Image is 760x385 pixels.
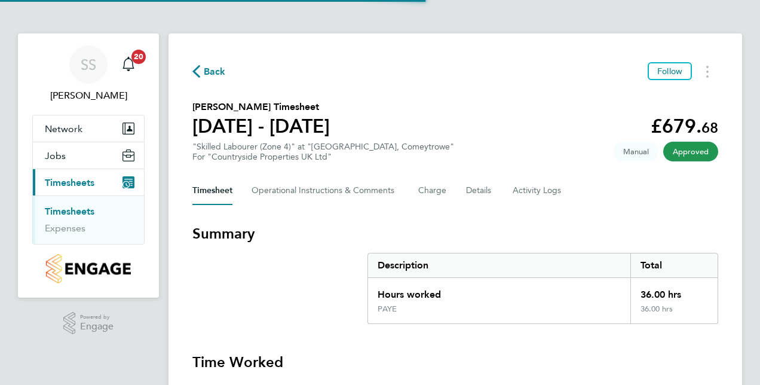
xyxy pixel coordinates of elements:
[63,312,114,335] a: Powered byEngage
[117,45,140,84] a: 20
[32,88,145,103] span: Scott Savage
[368,253,630,277] div: Description
[697,62,718,81] button: Timesheets Menu
[18,33,159,298] nav: Main navigation
[378,304,397,314] div: PAYE
[33,115,144,142] button: Network
[204,65,226,79] span: Back
[80,312,114,322] span: Powered by
[32,45,145,103] a: SS[PERSON_NAME]
[33,142,144,169] button: Jobs
[45,177,94,188] span: Timesheets
[367,253,718,324] div: Summary
[513,176,563,205] button: Activity Logs
[45,123,82,135] span: Network
[614,142,658,161] span: This timesheet was manually created.
[657,66,682,77] span: Follow
[46,254,130,283] img: countryside-properties-logo-retina.png
[630,278,718,304] div: 36.00 hrs
[651,115,718,137] app-decimal: £679.
[192,114,330,138] h1: [DATE] - [DATE]
[80,322,114,332] span: Engage
[630,304,718,323] div: 36.00 hrs
[45,206,94,217] a: Timesheets
[630,253,718,277] div: Total
[368,278,630,304] div: Hours worked
[663,142,718,161] span: This timesheet has been approved.
[648,62,692,80] button: Follow
[192,176,232,205] button: Timesheet
[45,222,85,234] a: Expenses
[192,353,718,372] h3: Time Worked
[131,50,146,64] span: 20
[33,195,144,244] div: Timesheets
[192,224,718,243] h3: Summary
[32,254,145,283] a: Go to home page
[192,142,454,162] div: "Skilled Labourer (Zone 4)" at "[GEOGRAPHIC_DATA], Comeytrowe"
[252,176,399,205] button: Operational Instructions & Comments
[418,176,447,205] button: Charge
[192,100,330,114] h2: [PERSON_NAME] Timesheet
[192,64,226,79] button: Back
[33,169,144,195] button: Timesheets
[192,152,454,162] div: For "Countryside Properties UK Ltd"
[81,57,96,72] span: SS
[701,119,718,136] span: 68
[466,176,494,205] button: Details
[45,150,66,161] span: Jobs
